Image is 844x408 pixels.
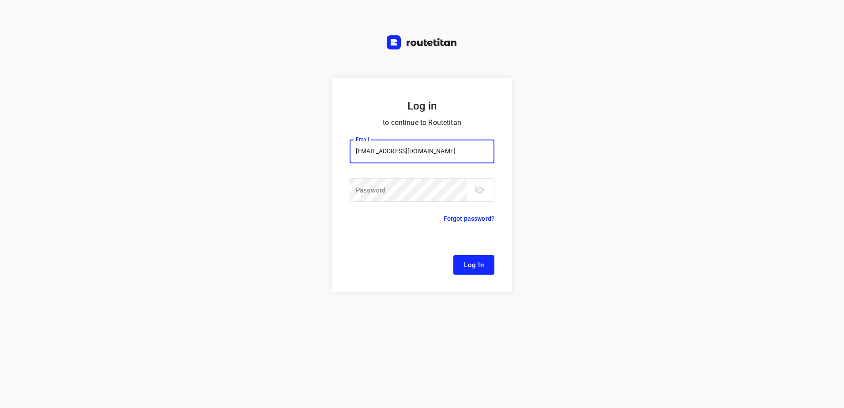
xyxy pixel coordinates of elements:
p: to continue to Routetitan [350,117,494,129]
button: toggle password visibility [471,181,488,199]
h5: Log in [350,99,494,113]
img: Routetitan [387,35,457,49]
p: Forgot password? [444,213,494,224]
span: Log In [464,259,484,271]
button: Log In [453,255,494,275]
